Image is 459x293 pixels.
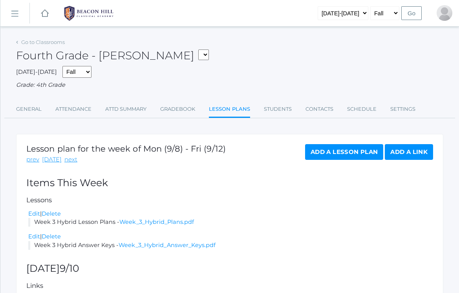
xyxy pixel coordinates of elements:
a: Lesson Plans [209,101,250,118]
a: Contacts [305,101,333,117]
div: Grade: 4th Grade [16,81,443,90]
div: Heather Porter [437,5,452,21]
input: Go [401,6,422,20]
a: Delete [42,210,61,217]
img: BHCALogos-05-308ed15e86a5a0abce9b8dd61676a3503ac9727e845dece92d48e8588c001991.png [59,4,118,23]
a: Attendance [55,101,91,117]
a: prev [26,155,39,164]
a: Week_3_Hybrid_Plans.pdf [119,218,194,225]
a: Attd Summary [105,101,146,117]
h5: Lessons [26,196,433,203]
a: General [16,101,42,117]
span: [DATE]-[DATE] [16,68,57,75]
a: Schedule [347,101,377,117]
span: 9/10 [60,262,79,274]
a: Gradebook [160,101,195,117]
h2: [DATE] [26,263,433,274]
div: | [28,210,433,218]
h1: Lesson plan for the week of Mon (9/8) - Fri (9/12) [26,144,226,153]
a: Go to Classrooms [21,39,65,45]
h5: Links [26,282,433,289]
a: Week_3_Hybrid_Answer_Keys.pdf [119,242,216,249]
a: Students [264,101,292,117]
a: Delete [42,233,61,240]
h2: Fourth Grade - [PERSON_NAME] [16,49,209,62]
a: Add a Lesson Plan [305,144,383,160]
a: Edit [28,233,40,240]
a: [DATE] [42,155,62,164]
div: | [28,233,433,241]
li: Week 3 Hybrid Answer Keys - [28,241,433,250]
a: next [64,155,77,164]
li: Week 3 Hybrid Lesson Plans - [28,218,433,227]
a: Settings [390,101,415,117]
a: Add a Link [385,144,433,160]
h2: Items This Week [26,178,433,189]
a: Edit [28,210,40,217]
